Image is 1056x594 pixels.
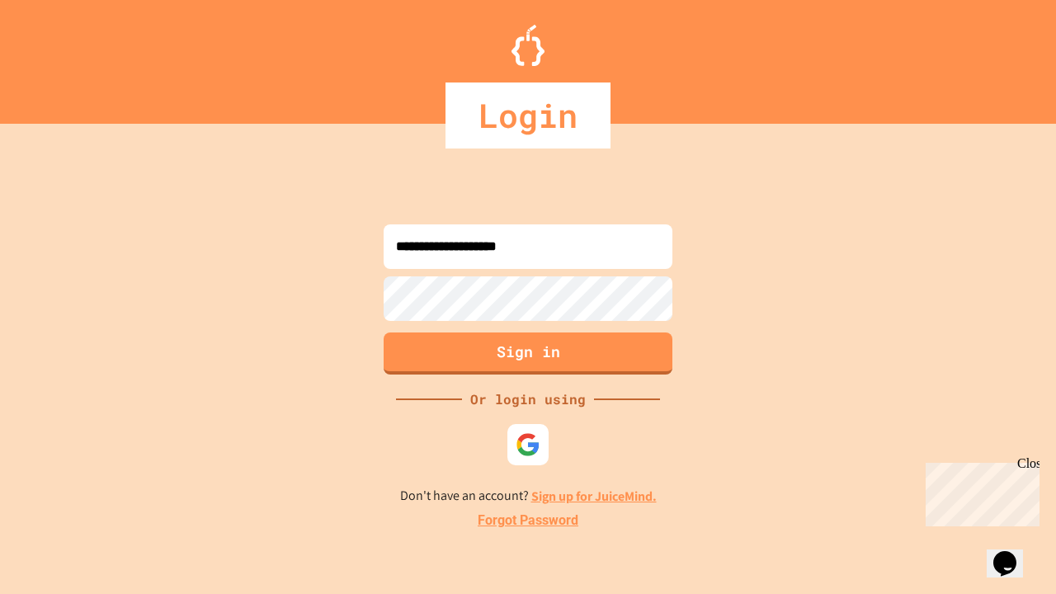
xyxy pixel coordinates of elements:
a: Forgot Password [478,511,578,530]
img: Logo.svg [511,25,544,66]
p: Don't have an account? [400,486,657,507]
div: Login [445,82,610,148]
iframe: chat widget [919,456,1039,526]
img: google-icon.svg [516,432,540,457]
a: Sign up for JuiceMind. [531,488,657,505]
div: Chat with us now!Close [7,7,114,105]
div: Or login using [462,389,594,409]
button: Sign in [384,332,672,375]
iframe: chat widget [987,528,1039,577]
